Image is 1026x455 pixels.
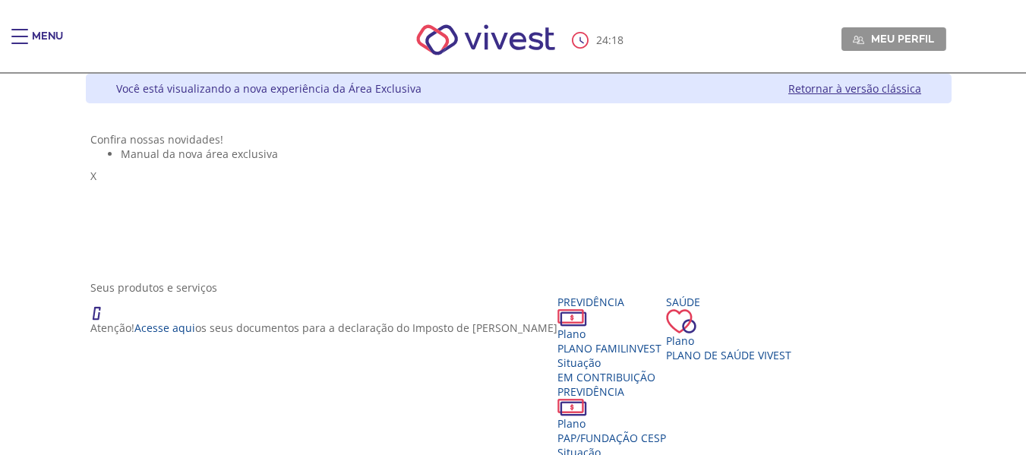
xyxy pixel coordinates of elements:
[121,147,278,161] span: Manual da nova área exclusiva
[557,416,666,431] div: Plano
[557,355,666,370] div: Situação
[596,33,608,47] span: 24
[399,8,572,72] img: Vivest
[32,29,63,59] div: Menu
[116,81,421,96] div: Você está visualizando a nova experiência da Área Exclusiva
[557,295,666,384] a: Previdência PlanoPLANO FAMILINVEST SituaçãoEM CONTRIBUIÇÃO
[557,370,655,384] span: EM CONTRIBUIÇÃO
[666,333,791,348] div: Plano
[90,132,947,265] section: <span lang="pt-BR" dir="ltr">Visualizador do Conteúdo da Web</span> 1
[853,34,864,46] img: Meu perfil
[90,169,96,183] span: X
[557,341,661,355] span: PLANO FAMILINVEST
[871,32,934,46] span: Meu perfil
[90,132,947,147] div: Confira nossas novidades!
[557,295,666,309] div: Previdência
[666,295,791,362] a: Saúde PlanoPlano de Saúde VIVEST
[666,348,791,362] span: Plano de Saúde VIVEST
[788,81,921,96] a: Retornar à versão clássica
[557,309,587,327] img: ico_dinheiro.png
[557,431,666,445] span: PAP/FUNDAÇÃO CESP
[134,321,195,335] a: Acesse aqui
[557,399,587,416] img: ico_dinheiro.png
[557,384,666,399] div: Previdência
[557,327,666,341] div: Plano
[666,295,791,309] div: Saúde
[841,27,946,50] a: Meu perfil
[666,309,696,333] img: ico_coracao.png
[90,295,116,321] img: ico_atencao.png
[611,33,623,47] span: 18
[90,321,557,335] p: Atenção! os seus documentos para a declaração do Imposto de [PERSON_NAME]
[90,280,947,295] div: Seus produtos e serviços
[572,32,627,49] div: :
